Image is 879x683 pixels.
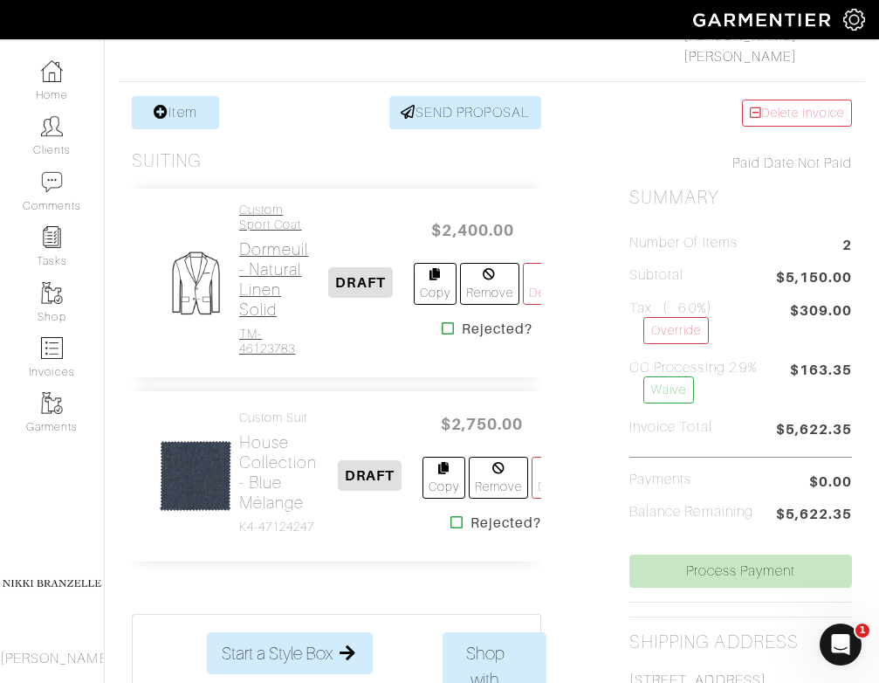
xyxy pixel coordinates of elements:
[629,555,852,588] a: Process Payment
[41,392,63,414] img: garments-icon-b7da505a4dc4fd61783c78ac3ca0ef83fa9d6f193b1c9dc38574b1d14d53ca28.png
[629,300,790,344] h5: Tax ( : 6.0%)
[842,235,852,259] span: 2
[629,472,691,488] h5: Payments
[855,624,869,638] span: 1
[820,624,862,666] iframe: Intercom live chat
[732,155,798,171] span: Paid Date:
[643,376,694,404] a: Waive
[328,267,392,298] span: DRAFT
[629,631,799,653] h2: Shipping Address
[414,263,457,305] a: Copy
[470,513,541,534] strong: Rejected?
[776,419,852,443] span: $5,622.35
[809,472,852,493] span: $0.00
[132,96,219,129] a: Item
[239,203,308,232] h4: Custom Sport Coat
[222,640,333,666] span: Start a Style Box
[132,150,202,172] h3: Suiting
[643,317,709,344] a: Override
[41,60,63,82] img: dashboard-icon-dbcd8f5a0b271acd01030246c82b418ddd0df26cd7fceb0bd07c9910d44c42f6.png
[776,267,852,291] span: $5,150.00
[462,319,532,340] strong: Rejected?
[159,246,232,320] img: Mens_SportCoat-80010867aa4725b62b9a09ffa5103b2b3040b5cb37876859cbf8e78a4e2258a7.png
[239,410,318,535] a: Custom Suit House Collection - Blue Mélange K4-47124247
[429,405,534,443] span: $2,750.00
[683,49,797,65] a: [PERSON_NAME]
[421,211,525,249] span: $2,400.00
[790,360,852,410] span: $163.35
[629,153,852,174] div: Not Paid
[629,360,790,404] h5: CC Processing 2.9%
[460,263,519,305] a: Remove
[207,632,373,674] button: Start a Style Box
[684,4,843,35] img: garmentier-logo-header-white-b43fb05a5012e4ada735d5af1a66efaba907eab6374d6393d1fbf88cb4ef424d.png
[239,203,308,355] a: Custom Sport Coat Dormeuil - Natural Linen Solid TM-46123783
[629,187,852,209] h2: Summary
[239,327,308,356] h4: TM-46123783
[629,419,712,436] h5: Invoice Total
[629,504,753,521] h5: Balance Remaining
[239,432,318,513] h2: House Collection - Blue Mélange
[41,282,63,304] img: garments-icon-b7da505a4dc4fd61783c78ac3ca0ef83fa9d6f193b1c9dc38574b1d14d53ca28.png
[41,226,63,248] img: reminder-icon-8004d30b9f0a5d33ae49ab947aed9ed385cf756f9e5892f1edd6e32f2345188e.png
[389,96,541,129] a: SEND PROPOSAL
[469,457,528,499] a: Remove
[523,263,572,305] a: Delete
[159,439,232,513] img: JevvuycJeUUhU4MJzunVNN6G
[239,239,308,320] h2: Dormeuil - Natural Linen Solid
[790,300,852,321] span: $309.00
[742,100,852,127] a: Delete Invoice
[41,171,63,193] img: comment-icon-a0a6a9ef722e966f86d9cbdc48e553b5cf19dbc54f86b18d962a5391bc8f6eb6.png
[239,520,318,535] h4: K4-47124247
[41,115,63,137] img: clients-icon-6bae9207a08558b7cb47a8932f037763ab4055f8c8b6bfacd5dc20c3e0201464.png
[843,9,865,31] img: gear-icon-white-bd11855cb880d31180b6d7d6211b90ccbf57a29d726f0c71d8c61bd08dd39cc2.png
[776,504,852,528] span: $5,622.35
[629,267,683,284] h5: Subtotal
[239,410,318,425] h4: Custom Suit
[338,460,402,491] span: DRAFT
[422,457,465,499] a: Copy
[41,337,63,359] img: orders-icon-0abe47150d42831381b5fb84f609e132dff9fe21cb692f30cb5eec754e2cba89.png
[532,457,580,499] a: Delete
[629,235,738,252] h5: Number of Items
